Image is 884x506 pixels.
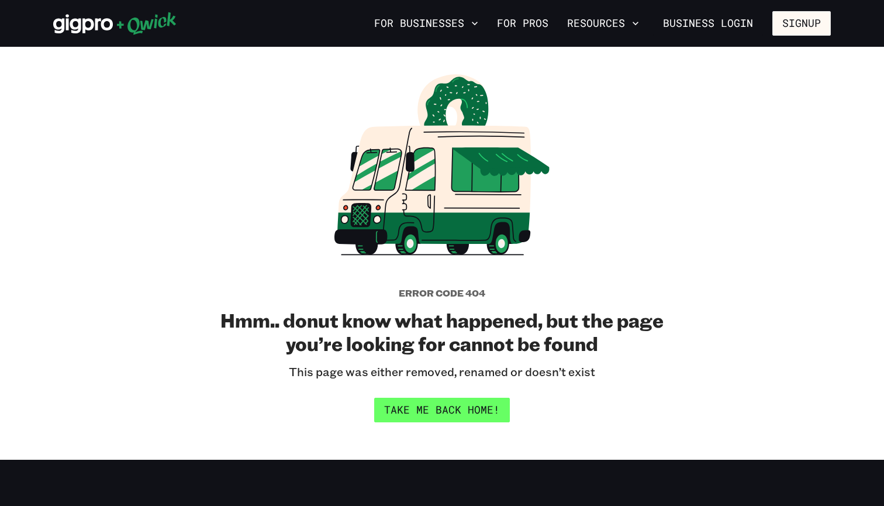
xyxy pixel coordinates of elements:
[562,13,644,33] button: Resources
[772,11,831,36] button: Signup
[492,13,553,33] a: For Pros
[370,13,483,33] button: For Businesses
[653,11,763,36] a: Business Login
[399,287,485,299] h5: Error code 404
[220,308,664,355] h2: Hmm.. donut know what happened, but the page you’re looking for cannot be found
[289,364,595,379] p: This page was either removed, renamed or doesn’t exist
[374,398,510,422] a: Take me back home!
